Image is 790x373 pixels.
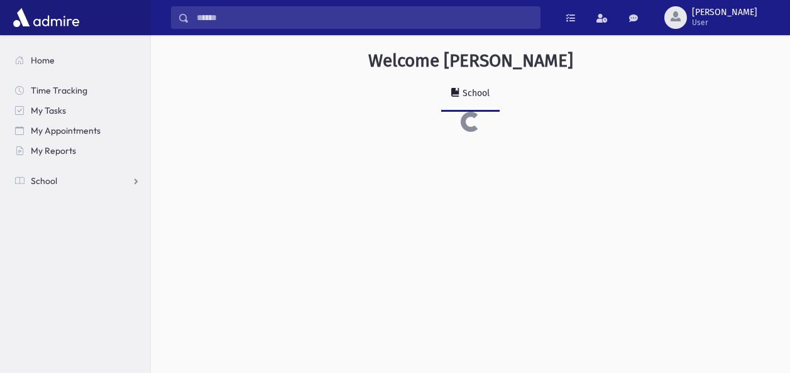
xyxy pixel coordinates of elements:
input: Search [189,6,540,29]
a: My Tasks [5,100,150,121]
a: My Appointments [5,121,150,141]
span: Time Tracking [31,85,87,96]
span: My Tasks [31,105,66,116]
h3: Welcome [PERSON_NAME] [368,50,573,72]
a: Time Tracking [5,80,150,100]
a: School [5,171,150,191]
span: Home [31,55,55,66]
span: [PERSON_NAME] [692,8,757,18]
span: School [31,175,57,186]
span: My Appointments [31,125,101,136]
a: Home [5,50,150,70]
a: My Reports [5,141,150,161]
span: User [692,18,757,28]
div: School [460,88,490,99]
a: School [441,77,500,112]
img: AdmirePro [10,5,82,30]
span: My Reports [31,145,76,156]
